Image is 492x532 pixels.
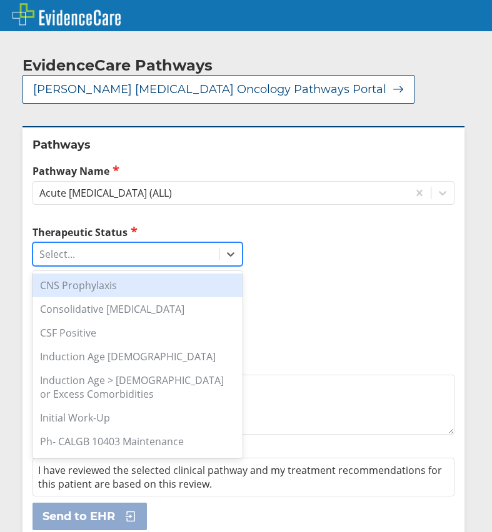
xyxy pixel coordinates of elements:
div: Consolidative [MEDICAL_DATA] [33,297,243,321]
label: Therapeutic Status [33,225,243,239]
button: Send to EHR [33,503,147,530]
span: I have reviewed the selected clinical pathway and my treatment recommendations for this patient a... [38,463,442,491]
div: Ph- Continued CALGB 10403 Treatment [33,453,243,477]
div: Acute [MEDICAL_DATA] (ALL) [39,186,172,200]
div: Initial Work-Up [33,406,243,430]
span: Send to EHR [43,509,115,524]
label: Additional Details [33,358,454,372]
button: [PERSON_NAME] [MEDICAL_DATA] Oncology Pathways Portal [23,75,414,104]
div: Ph- CALGB 10403 Maintenance [33,430,243,453]
div: Induction Age > [DEMOGRAPHIC_DATA] or Excess Comorbidities [33,368,243,406]
div: CSF Positive [33,321,243,345]
h2: Pathways [33,137,454,152]
span: [PERSON_NAME] [MEDICAL_DATA] Oncology Pathways Portal [33,82,386,97]
div: Select... [39,247,75,261]
label: Pathway Name [33,164,454,178]
img: EvidenceCare [13,3,121,26]
div: Induction Age [DEMOGRAPHIC_DATA] [33,345,243,368]
div: CNS Prophylaxis [33,273,243,297]
h2: EvidenceCare Pathways [23,56,213,75]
